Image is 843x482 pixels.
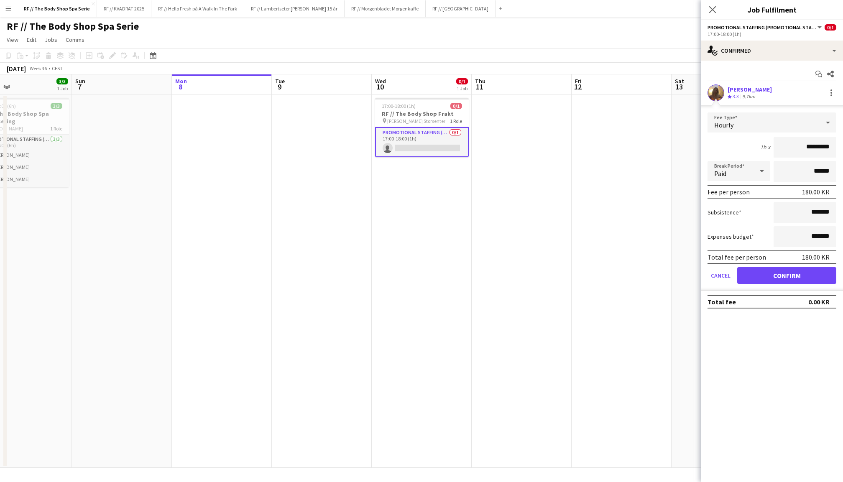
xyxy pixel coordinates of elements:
span: 9 [274,82,285,92]
h3: Job Fulfilment [701,4,843,15]
span: Week 36 [28,65,49,71]
span: Fri [575,77,582,85]
div: 1h x [760,143,770,151]
span: View [7,36,18,43]
button: RF // Lambertseter [PERSON_NAME] 15 år [244,0,345,17]
button: RF // Hello Fresh på A Walk In The Park [151,0,244,17]
button: RF // KVADRAT 2025 [97,0,151,17]
div: [PERSON_NAME] [728,86,772,93]
span: 3/3 [51,103,62,109]
a: Edit [23,34,40,45]
span: 1 Role [50,125,62,132]
button: Promotional Staffing (Promotional Staff) [708,24,823,31]
div: Fee per person [708,188,750,196]
span: [PERSON_NAME] Storsenter [387,118,445,124]
a: Jobs [41,34,61,45]
span: Sat [675,77,684,85]
span: 11 [474,82,485,92]
span: 12 [574,82,582,92]
div: Total fee per person [708,253,766,261]
div: CEST [52,65,63,71]
div: Total fee [708,298,736,306]
div: 9.7km [741,93,757,100]
button: Confirm [737,267,836,284]
span: 7 [74,82,85,92]
button: RF // Morgenbladet Morgenkaffe [345,0,426,17]
h3: RF // The Body Shop Frakt [375,110,469,117]
span: Promotional Staffing (Promotional Staff) [708,24,816,31]
div: 0.00 KR [808,298,830,306]
span: Jobs [45,36,57,43]
span: Comms [66,36,84,43]
a: View [3,34,22,45]
span: Wed [375,77,386,85]
div: 180.00 KR [802,188,830,196]
span: Paid [714,169,726,178]
span: 1 Role [450,118,462,124]
span: Mon [175,77,187,85]
div: 17:00-18:00 (1h) [708,31,836,37]
span: 13 [674,82,684,92]
div: 1 Job [57,85,68,92]
span: Edit [27,36,36,43]
label: Expenses budget [708,233,754,240]
button: RF // [GEOGRAPHIC_DATA] [426,0,496,17]
span: Hourly [714,121,733,129]
span: 3.3 [733,93,739,99]
span: 0/1 [456,78,468,84]
a: Comms [62,34,88,45]
span: 8 [174,82,187,92]
span: 17:00-18:00 (1h) [382,103,416,109]
div: 180.00 KR [802,253,830,261]
span: 0/1 [825,24,836,31]
div: 1 Job [457,85,467,92]
h1: RF // The Body Shop Spa Serie [7,20,139,33]
span: Tue [275,77,285,85]
app-card-role: Promotional Staffing (Promotional Staff)0/117:00-18:00 (1h) [375,127,469,157]
span: Thu [475,77,485,85]
span: 10 [374,82,386,92]
span: Sun [75,77,85,85]
app-job-card: 17:00-18:00 (1h)0/1RF // The Body Shop Frakt [PERSON_NAME] Storsenter1 RolePromotional Staffing (... [375,98,469,157]
div: Confirmed [701,41,843,61]
button: RF // The Body Shop Spa Serie [17,0,97,17]
span: 0/1 [450,103,462,109]
div: [DATE] [7,64,26,73]
span: 3/3 [56,78,68,84]
label: Subsistence [708,209,741,216]
button: Cancel [708,267,734,284]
